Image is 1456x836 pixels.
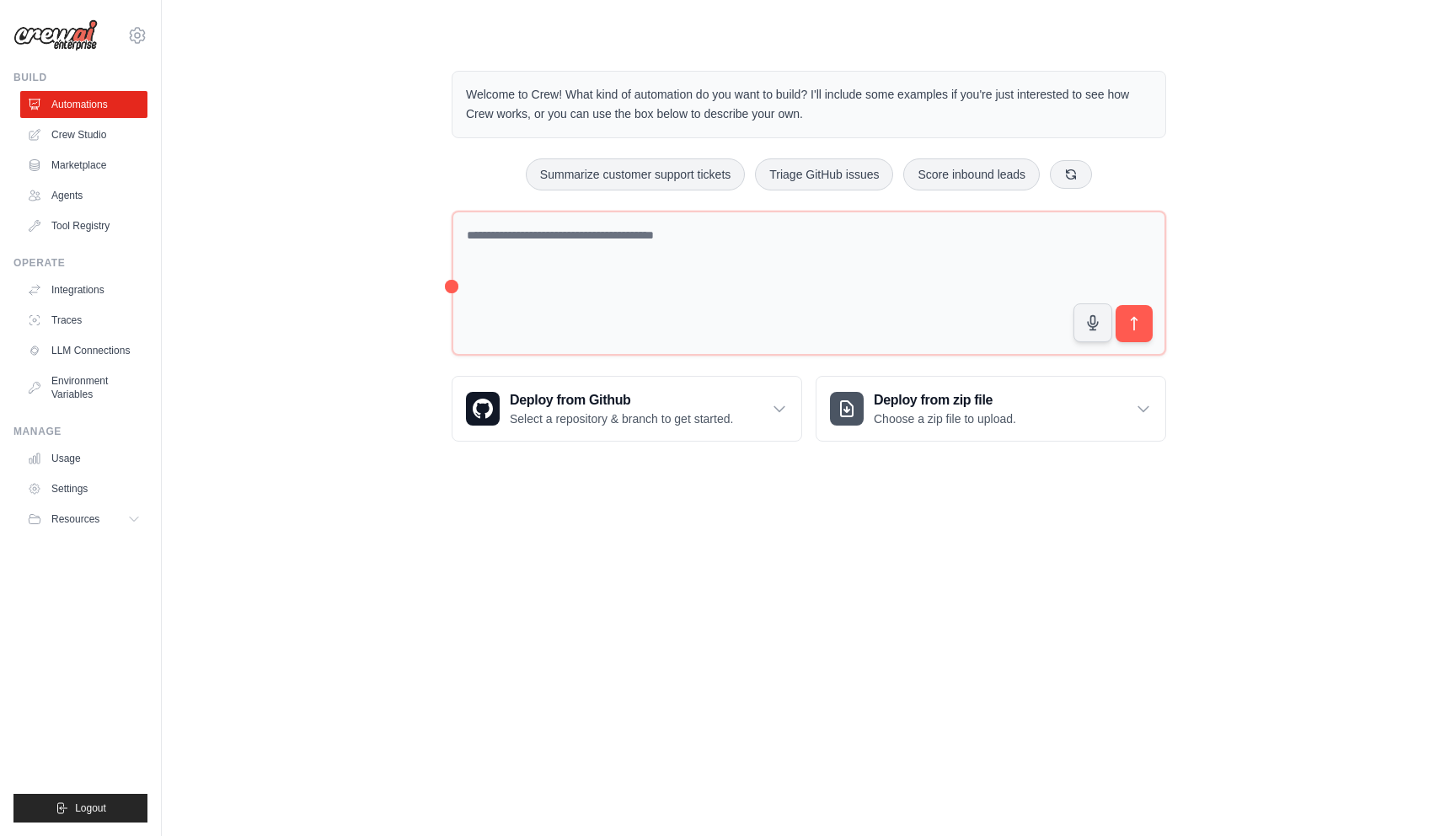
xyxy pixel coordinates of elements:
[903,158,1040,190] button: Score inbound leads
[20,276,147,303] a: Integrations
[20,182,147,209] a: Agents
[20,506,147,533] button: Resources
[526,158,745,190] button: Summarize customer support tickets
[75,801,106,815] span: Logout
[13,794,147,823] button: Logout
[755,158,893,190] button: Triage GitHub issues
[20,307,147,334] a: Traces
[51,512,99,526] span: Resources
[13,425,147,438] div: Manage
[13,256,147,270] div: Operate
[20,475,147,502] a: Settings
[13,19,98,51] img: Logo
[874,410,1016,427] p: Choose a zip file to upload.
[20,445,147,472] a: Usage
[510,410,733,427] p: Select a repository & branch to get started.
[510,390,733,410] h3: Deploy from Github
[20,212,147,239] a: Tool Registry
[874,390,1016,410] h3: Deploy from zip file
[20,337,147,364] a: LLM Connections
[20,91,147,118] a: Automations
[20,121,147,148] a: Crew Studio
[20,367,147,408] a: Environment Variables
[13,71,147,84] div: Build
[20,152,147,179] a: Marketplace
[466,85,1152,124] p: Welcome to Crew! What kind of automation do you want to build? I'll include some examples if you'...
